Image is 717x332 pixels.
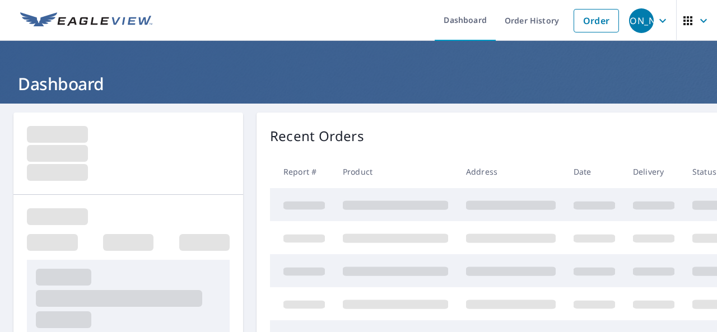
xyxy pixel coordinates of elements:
[13,72,704,95] h1: Dashboard
[270,155,334,188] th: Report #
[334,155,457,188] th: Product
[574,9,619,32] a: Order
[565,155,624,188] th: Date
[270,126,364,146] p: Recent Orders
[20,12,152,29] img: EV Logo
[624,155,683,188] th: Delivery
[629,8,654,33] div: [PERSON_NAME]
[457,155,565,188] th: Address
